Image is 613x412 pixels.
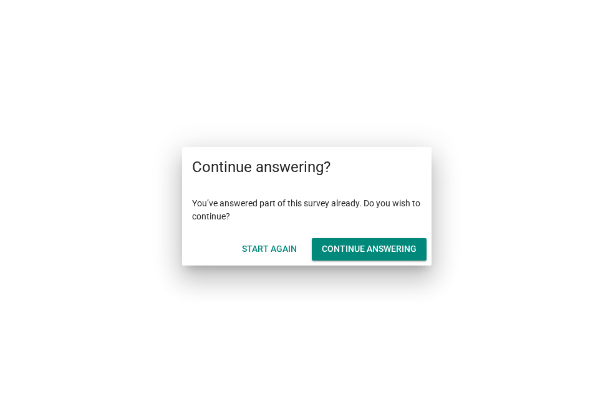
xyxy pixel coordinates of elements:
[242,242,297,256] div: Start Again
[182,147,432,187] div: Continue answering?
[182,187,432,233] div: You’ve answered part of this survey already. Do you wish to continue?
[232,238,307,261] button: Start Again
[322,242,417,256] div: Continue answering
[312,238,427,261] button: Continue answering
